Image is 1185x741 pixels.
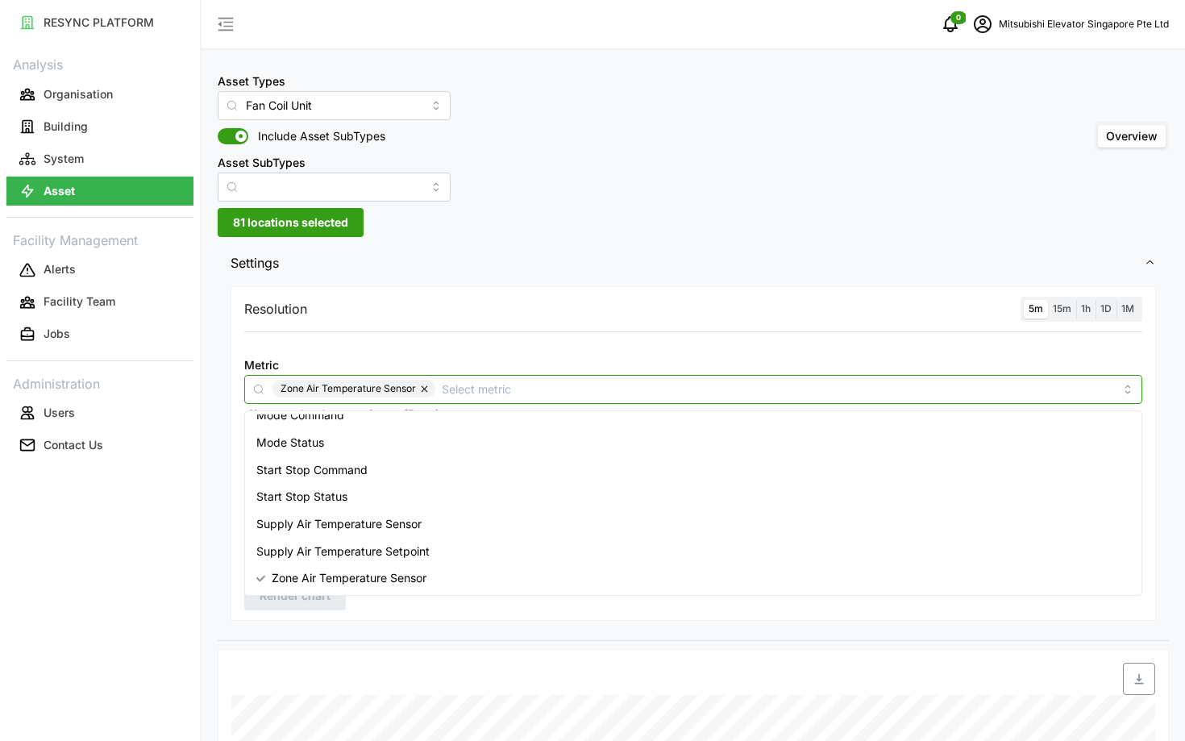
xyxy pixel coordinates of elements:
button: schedule [967,8,999,40]
button: System [6,144,193,173]
a: Alerts [6,254,193,286]
p: Jobs [44,326,70,342]
p: Asset [44,183,75,199]
span: 15m [1053,302,1071,314]
p: Resolution [244,299,307,319]
button: Facility Team [6,288,193,317]
button: Alerts [6,256,193,285]
label: Metric [244,356,279,374]
p: Facility Team [44,293,115,310]
button: Building [6,112,193,141]
span: 81 locations selected [233,209,348,236]
button: RESYNC PLATFORM [6,8,193,37]
a: RESYNC PLATFORM [6,6,193,39]
span: Zone Air Temperature Sensor [272,569,426,587]
p: Organisation [44,86,113,102]
span: Supply Air Temperature Sensor [256,515,422,533]
p: Building [44,119,88,135]
span: Zone Air Temperature Sensor [281,380,416,398]
span: Render chart [260,582,331,610]
p: Administration [6,371,193,394]
span: 0 [956,12,961,23]
p: Users [44,405,75,421]
label: Asset Types [218,73,285,90]
button: Jobs [6,320,193,349]
p: System [44,151,84,167]
span: Mode Command [256,406,344,424]
button: Asset [6,177,193,206]
button: Users [6,398,193,427]
button: Settings [218,244,1169,283]
a: Building [6,110,193,143]
button: notifications [934,8,967,40]
p: Alerts [44,261,76,277]
a: Facility Team [6,286,193,318]
button: 81 locations selected [218,208,364,237]
label: Asset SubTypes [218,154,306,172]
a: Asset [6,175,193,207]
p: Contact Us [44,437,103,453]
span: 1D [1100,302,1112,314]
div: Settings [218,282,1169,640]
span: Supply Air Temperature Setpoint [256,543,430,560]
button: Render chart [244,581,346,610]
span: Settings [231,244,1144,283]
a: Jobs [6,318,193,351]
p: Analysis [6,52,193,75]
p: RESYNC PLATFORM [44,15,154,31]
span: 1M [1121,302,1134,314]
span: Start Stop Command [256,461,368,479]
a: Users [6,397,193,429]
button: Contact Us [6,431,193,460]
span: 5m [1029,302,1043,314]
span: Overview [1106,129,1158,143]
p: Mitsubishi Elevator Singapore Pte Ltd [999,17,1169,32]
p: *You can only select a maximum of 5 metrics [244,407,1142,421]
button: Organisation [6,80,193,109]
input: Select metric [442,380,1114,398]
span: Mode Status [256,434,324,452]
a: System [6,143,193,175]
span: 1h [1081,302,1091,314]
p: Facility Management [6,227,193,251]
span: Start Stop Status [256,488,347,506]
span: Include Asset SubTypes [248,128,385,144]
a: Organisation [6,78,193,110]
a: Contact Us [6,429,193,461]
